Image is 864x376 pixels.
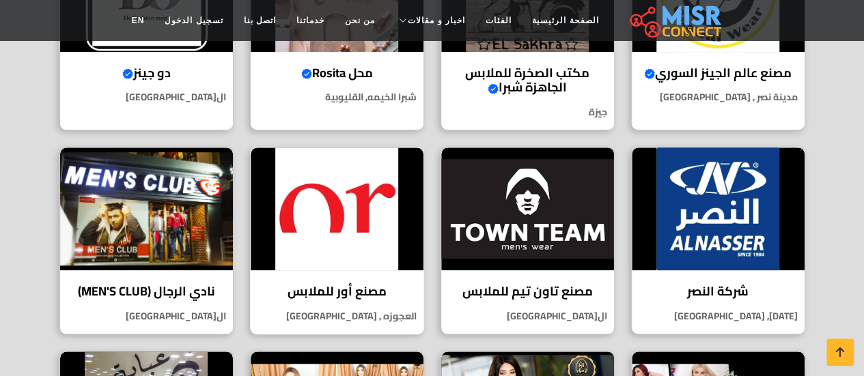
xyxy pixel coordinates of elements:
[630,3,721,38] img: main.misr_connect
[60,309,233,323] p: ال[GEOGRAPHIC_DATA]
[642,284,794,299] h4: شركة النصر
[301,68,312,79] svg: Verified account
[251,90,423,104] p: شبرا الخيمه, القليوبية
[642,66,794,81] h4: مصنع عالم الجينز السوري
[441,105,614,119] p: جيزة
[408,14,465,27] span: اخبار و مقالات
[251,309,423,323] p: العجوزه , [GEOGRAPHIC_DATA]
[242,147,432,334] a: مصنع أور للملابس مصنع أور للملابس العجوزه , [GEOGRAPHIC_DATA]
[632,90,805,104] p: مدينة نصر , [GEOGRAPHIC_DATA]
[261,284,413,299] h4: مصنع أور للملابس
[644,68,655,79] svg: Verified account
[335,8,385,33] a: من نحن
[60,90,233,104] p: ال[GEOGRAPHIC_DATA]
[475,8,522,33] a: الفئات
[60,147,233,270] img: نادي الرجال (MEN'S CLUB)
[522,8,609,33] a: الصفحة الرئيسية
[70,66,223,81] h4: دو جينز
[432,147,623,334] a: مصنع تاون تيم للملابس مصنع تاون تيم للملابس ال[GEOGRAPHIC_DATA]
[122,8,155,33] a: EN
[632,147,805,270] img: شركة النصر
[261,66,413,81] h4: محل Rosita
[623,147,813,334] a: شركة النصر شركة النصر [DATE], [GEOGRAPHIC_DATA]
[441,147,614,270] img: مصنع تاون تيم للملابس
[451,66,604,95] h4: مكتب الصخرة للملابس الجاهزة شبرا
[251,147,423,270] img: مصنع أور للملابس
[70,284,223,299] h4: نادي الرجال (MEN'S CLUB)
[51,147,242,334] a: نادي الرجال (MEN'S CLUB) نادي الرجال (MEN'S CLUB) ال[GEOGRAPHIC_DATA]
[441,309,614,323] p: ال[GEOGRAPHIC_DATA]
[632,309,805,323] p: [DATE], [GEOGRAPHIC_DATA]
[122,68,133,79] svg: Verified account
[385,8,475,33] a: اخبار و مقالات
[234,8,286,33] a: اتصل بنا
[286,8,335,33] a: خدماتنا
[488,83,499,94] svg: Verified account
[451,284,604,299] h4: مصنع تاون تيم للملابس
[154,8,233,33] a: تسجيل الدخول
